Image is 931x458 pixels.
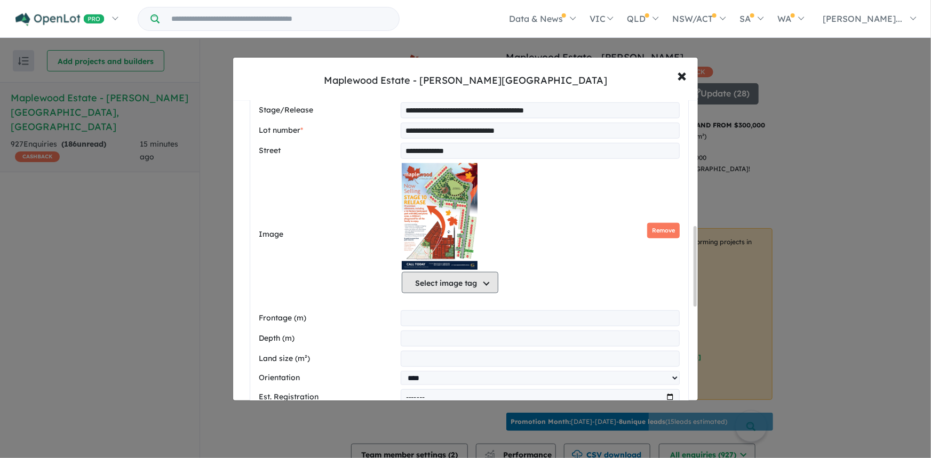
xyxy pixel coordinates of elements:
img: Openlot PRO Logo White [15,13,105,26]
label: Est. Registration [259,391,396,404]
label: Image [259,228,397,241]
label: Depth (m) [259,332,396,345]
input: Try estate name, suburb, builder or developer [162,7,397,30]
img: 9k= [402,163,477,270]
label: Land size (m²) [259,352,396,365]
label: Frontage (m) [259,312,396,325]
button: Remove [647,223,680,238]
div: Maplewood Estate - [PERSON_NAME][GEOGRAPHIC_DATA] [324,74,607,87]
span: × [678,63,687,86]
label: Street [259,144,396,157]
label: Orientation [259,372,396,384]
span: [PERSON_NAME]... [823,13,903,24]
label: Lot number [259,124,396,137]
button: Select image tag [402,272,498,293]
label: Stage/Release [259,104,396,117]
